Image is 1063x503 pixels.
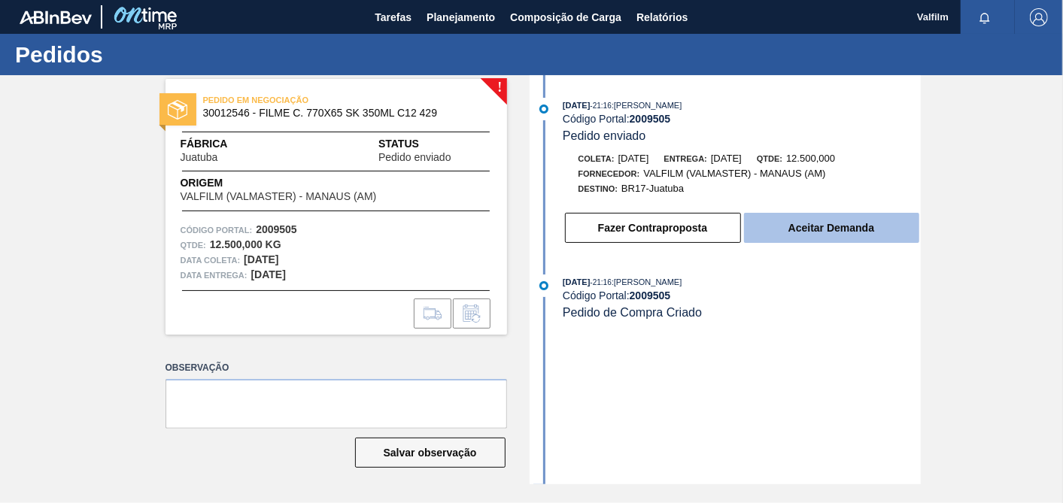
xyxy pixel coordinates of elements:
label: Observação [166,357,507,379]
span: [DATE] [563,277,590,286]
span: Relatórios [636,8,688,26]
strong: 2009505 [630,113,671,125]
span: Pedido enviado [378,152,451,163]
button: Notificações [961,7,1009,28]
span: Qtde : [181,238,206,253]
img: atual [539,105,548,114]
span: Pedido enviado [563,129,645,142]
span: 30012546 - FILME C. 770X65 SK 350ML C12 429 [203,108,476,119]
span: Fábrica [181,136,266,152]
strong: 2009505 [630,289,671,301]
span: VALFILM (VALMASTER) - MANAUS (AM) [643,168,825,179]
img: status [168,100,187,120]
span: BR17-Juatuba [621,183,684,194]
span: [DATE] [618,153,649,164]
span: Data coleta: [181,253,241,268]
span: Entrega: [664,154,707,163]
span: Status [378,136,491,152]
span: Planejamento [427,8,495,26]
button: Salvar observação [355,438,506,468]
span: Pedido de Compra Criado [563,306,702,319]
span: : [PERSON_NAME] [612,101,682,110]
h1: Pedidos [15,46,282,63]
img: TNhmsLtSVTkK8tSr43FrP2fwEKptu5GPRR3wAAAABJRU5ErkJggg== [20,11,92,24]
span: Composição de Carga [510,8,621,26]
div: Informar alteração no pedido [453,298,490,329]
span: Código Portal: [181,223,253,238]
span: Destino: [579,184,618,193]
div: Código Portal: [563,289,920,301]
span: [DATE] [711,153,742,164]
span: : [PERSON_NAME] [612,277,682,286]
span: Tarefas [375,8,412,26]
span: Coleta: [579,154,615,163]
img: Logout [1030,8,1048,26]
button: Fazer Contraproposta [565,213,741,243]
span: [DATE] [563,101,590,110]
span: 12.500,000 [786,153,835,164]
strong: [DATE] [244,253,278,265]
div: Código Portal: [563,113,920,125]
span: - 21:16 [591,102,612,110]
span: Fornecedor: [579,169,640,178]
span: Data entrega: [181,268,248,283]
img: atual [539,281,548,290]
div: Ir para Composição de Carga [414,298,451,329]
span: Qtde: [757,154,782,163]
strong: 2009505 [256,223,297,235]
span: Juatuba [181,152,218,163]
strong: 12.500,000 KG [210,238,281,250]
span: PEDIDO EM NEGOCIAÇÃO [203,92,414,108]
button: Aceitar Demanda [744,213,919,243]
span: - 21:16 [591,278,612,286]
span: VALFILM (VALMASTER) - MANAUS (AM) [181,191,377,202]
strong: [DATE] [251,268,286,280]
span: Origem [181,175,420,191]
